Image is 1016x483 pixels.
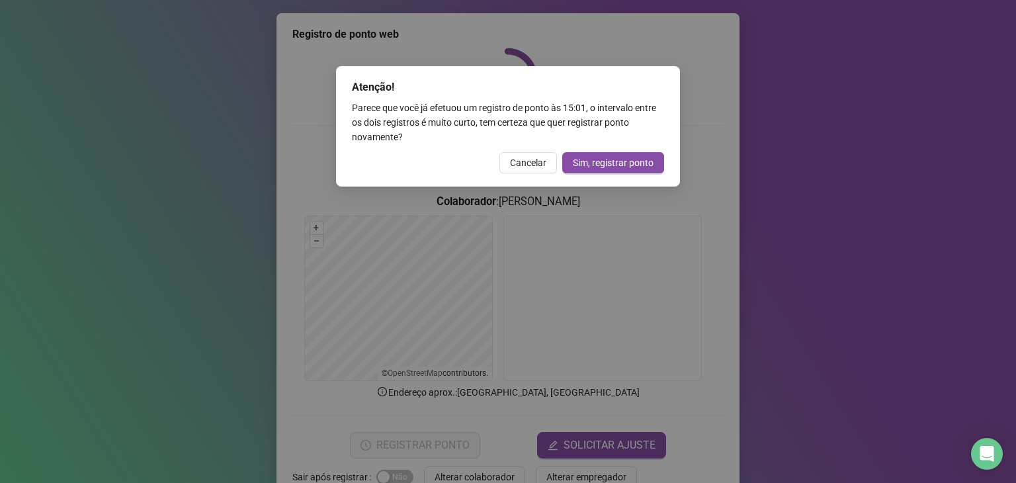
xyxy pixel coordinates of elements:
span: Cancelar [510,155,546,170]
button: Cancelar [499,152,557,173]
span: Sim, registrar ponto [573,155,654,170]
div: Atenção! [352,79,664,95]
button: Sim, registrar ponto [562,152,664,173]
div: Open Intercom Messenger [971,438,1003,470]
div: Parece que você já efetuou um registro de ponto às 15:01 , o intervalo entre os dois registros é ... [352,101,664,144]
